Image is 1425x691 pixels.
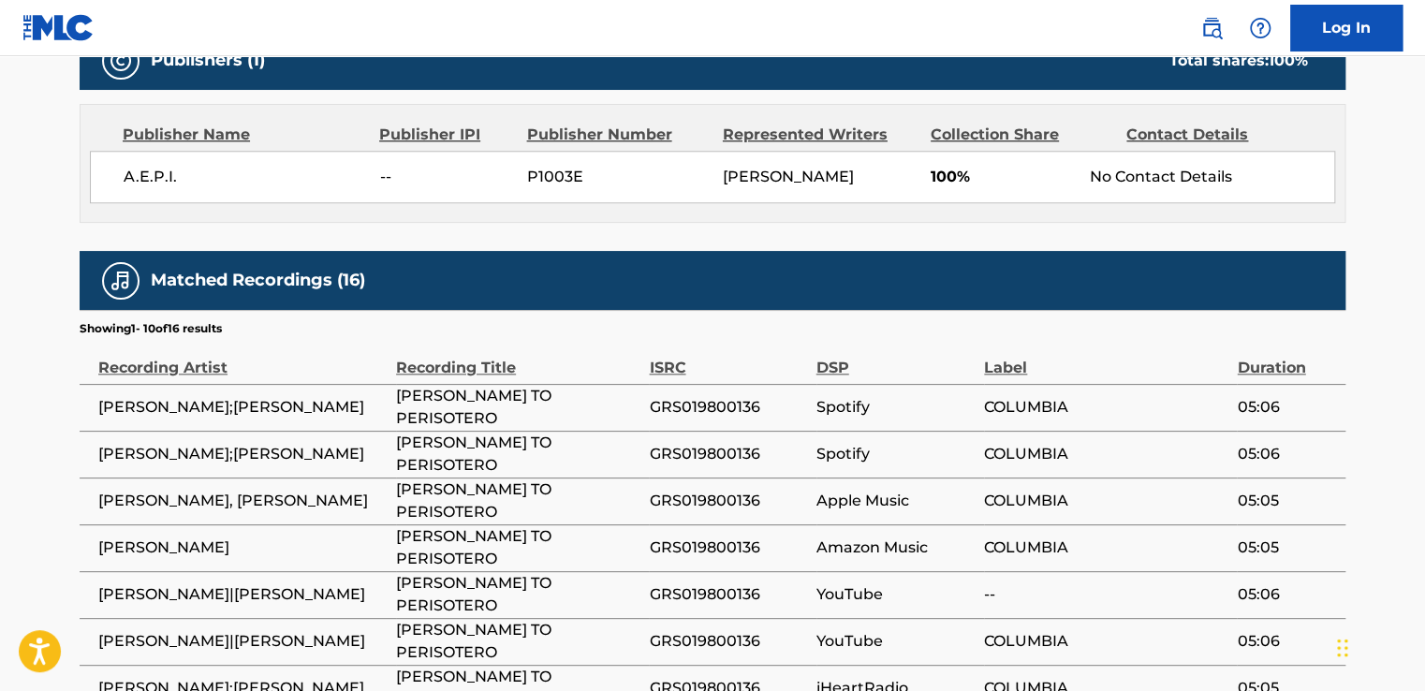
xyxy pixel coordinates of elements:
span: [PERSON_NAME]|[PERSON_NAME] [98,583,387,606]
span: GRS019800136 [649,490,806,512]
div: Μεταφορά [1337,620,1348,676]
span: 100 % [1269,51,1308,69]
div: Duration [1237,337,1336,379]
span: [PERSON_NAME] [98,537,387,559]
span: GRS019800136 [649,396,806,419]
div: Help [1241,9,1279,47]
span: YouTube [816,630,976,653]
span: A.E.P.I. [124,166,366,188]
span: Apple Music [816,490,976,512]
div: Total shares: [1169,50,1308,72]
h5: Matched Recordings (16) [151,270,365,291]
span: [PERSON_NAME] TO PERISOTERO [396,525,639,570]
span: COLUMBIA [984,537,1227,559]
span: [PERSON_NAME];[PERSON_NAME] [98,396,387,419]
span: [PERSON_NAME] TO PERISOTERO [396,385,639,430]
span: [PERSON_NAME] TO PERISOTERO [396,478,639,523]
span: COLUMBIA [984,630,1227,653]
span: [PERSON_NAME]|[PERSON_NAME] [98,630,387,653]
div: Label [984,337,1227,379]
span: 05:05 [1237,490,1336,512]
div: DSP [816,337,976,379]
span: 100% [931,166,1076,188]
span: Spotify [816,443,976,465]
img: MLC Logo [22,14,95,41]
div: Widget συνομιλίας [1331,601,1425,691]
span: [PERSON_NAME] TO PERISOTERO [396,432,639,477]
div: Recording Artist [98,337,387,379]
h5: Publishers (1) [151,50,265,71]
span: [PERSON_NAME] TO PERISOTERO [396,572,639,617]
span: [PERSON_NAME], [PERSON_NAME] [98,490,387,512]
span: Amazon Music [816,537,976,559]
div: Publisher Name [123,124,365,146]
span: -- [984,583,1227,606]
div: Publisher Number [526,124,708,146]
img: search [1200,17,1223,39]
span: -- [380,166,513,188]
span: [PERSON_NAME];[PERSON_NAME] [98,443,387,465]
span: [PERSON_NAME] TO PERISOTERO [396,619,639,664]
div: Publisher IPI [379,124,512,146]
span: 05:06 [1237,396,1336,419]
span: 05:06 [1237,630,1336,653]
img: Publishers [110,50,132,72]
div: Contact Details [1126,124,1308,146]
a: Public Search [1193,9,1230,47]
div: Collection Share [931,124,1112,146]
span: GRS019800136 [649,583,806,606]
div: ISRC [649,337,806,379]
span: 05:06 [1237,443,1336,465]
iframe: Chat Widget [1331,601,1425,691]
span: YouTube [816,583,976,606]
img: help [1249,17,1271,39]
span: 05:06 [1237,583,1336,606]
div: No Contact Details [1090,166,1334,188]
span: P1003E [527,166,709,188]
span: COLUMBIA [984,490,1227,512]
span: [PERSON_NAME] [723,168,854,185]
p: Showing 1 - 10 of 16 results [80,320,222,337]
span: COLUMBIA [984,443,1227,465]
div: Recording Title [396,337,639,379]
span: GRS019800136 [649,443,806,465]
span: Spotify [816,396,976,419]
span: COLUMBIA [984,396,1227,419]
a: Log In [1290,5,1403,51]
img: Matched Recordings [110,270,132,292]
div: Represented Writers [723,124,917,146]
span: 05:05 [1237,537,1336,559]
span: GRS019800136 [649,630,806,653]
span: GRS019800136 [649,537,806,559]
